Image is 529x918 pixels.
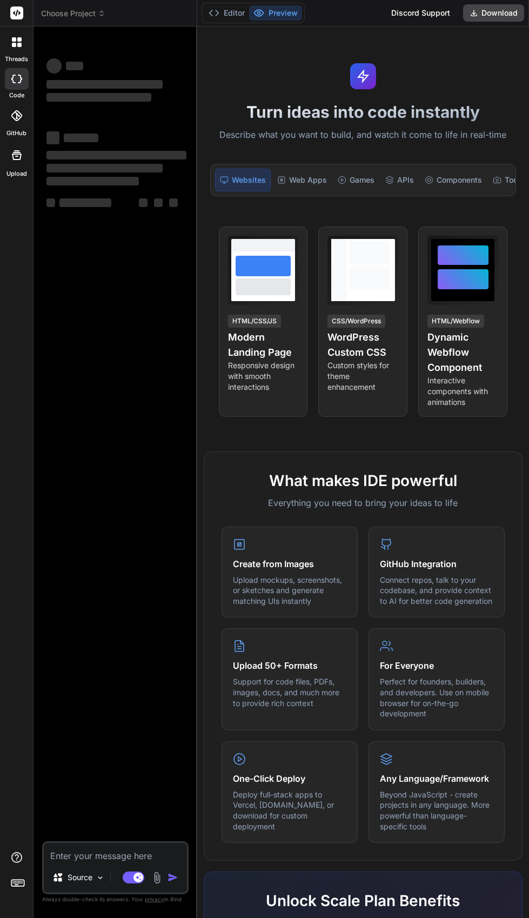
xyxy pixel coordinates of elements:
div: Websites [215,169,271,191]
img: attachment [151,872,163,884]
img: Pick Models [96,873,105,882]
div: HTML/CSS/JS [228,315,281,328]
p: Always double-check its answers. Your in Bind [42,894,189,904]
span: ‌ [46,151,186,159]
span: ‌ [64,134,98,142]
h4: Dynamic Webflow Component [427,330,498,375]
div: Tools [488,169,528,191]
label: threads [5,55,28,64]
label: code [9,91,24,100]
label: GitHub [6,129,26,138]
button: Download [463,4,524,22]
h4: WordPress Custom CSS [327,330,398,360]
p: Deploy full-stack apps to Vercel, [DOMAIN_NAME], or download for custom deployment [233,789,346,831]
button: Preview [249,5,302,21]
p: Upload mockups, screenshots, or sketches and generate matching UIs instantly [233,575,346,607]
p: Connect repos, talk to your codebase, and provide context to AI for better code generation [380,575,493,607]
div: APIs [381,169,418,191]
h2: What makes IDE powerful [222,469,505,492]
h4: Modern Landing Page [228,330,299,360]
h4: Any Language/Framework [380,772,493,785]
span: ‌ [46,131,59,144]
h4: One-Click Deploy [233,772,346,785]
p: Interactive components with animations [427,375,498,408]
div: HTML/Webflow [427,315,484,328]
span: privacy [145,896,164,902]
div: Components [420,169,486,191]
h4: For Everyone [380,659,493,672]
span: ‌ [46,80,163,89]
span: ‌ [46,58,62,74]
span: Choose Project [41,8,105,19]
label: Upload [6,169,27,178]
h1: Turn ideas into code instantly [204,102,523,122]
span: ‌ [46,164,163,172]
span: ‌ [46,93,151,102]
h4: Create from Images [233,557,346,570]
span: ‌ [46,177,139,185]
p: Everything you need to bring your ideas to life [222,496,505,509]
span: ‌ [66,62,83,70]
button: Editor [204,5,249,21]
div: CSS/WordPress [327,315,385,328]
h4: Upload 50+ Formats [233,659,346,672]
h4: GitHub Integration [380,557,493,570]
div: Web Apps [273,169,331,191]
p: Support for code files, PDFs, images, docs, and much more to provide rich context [233,676,346,708]
p: Custom styles for theme enhancement [327,360,398,393]
img: icon [168,872,178,883]
p: Beyond JavaScript - create projects in any language. More powerful than language-specific tools [380,789,493,831]
span: ‌ [59,198,111,207]
span: ‌ [46,198,55,207]
span: ‌ [154,198,163,207]
span: ‌ [169,198,178,207]
p: Source [68,872,92,883]
div: Discord Support [385,4,457,22]
h2: Unlock Scale Plan Benefits [222,889,505,912]
span: ‌ [139,198,148,207]
p: Describe what you want to build, and watch it come to life in real-time [204,128,523,142]
div: Games [333,169,379,191]
p: Responsive design with smooth interactions [228,360,299,393]
p: Perfect for founders, builders, and developers. Use on mobile browser for on-the-go development [380,676,493,719]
